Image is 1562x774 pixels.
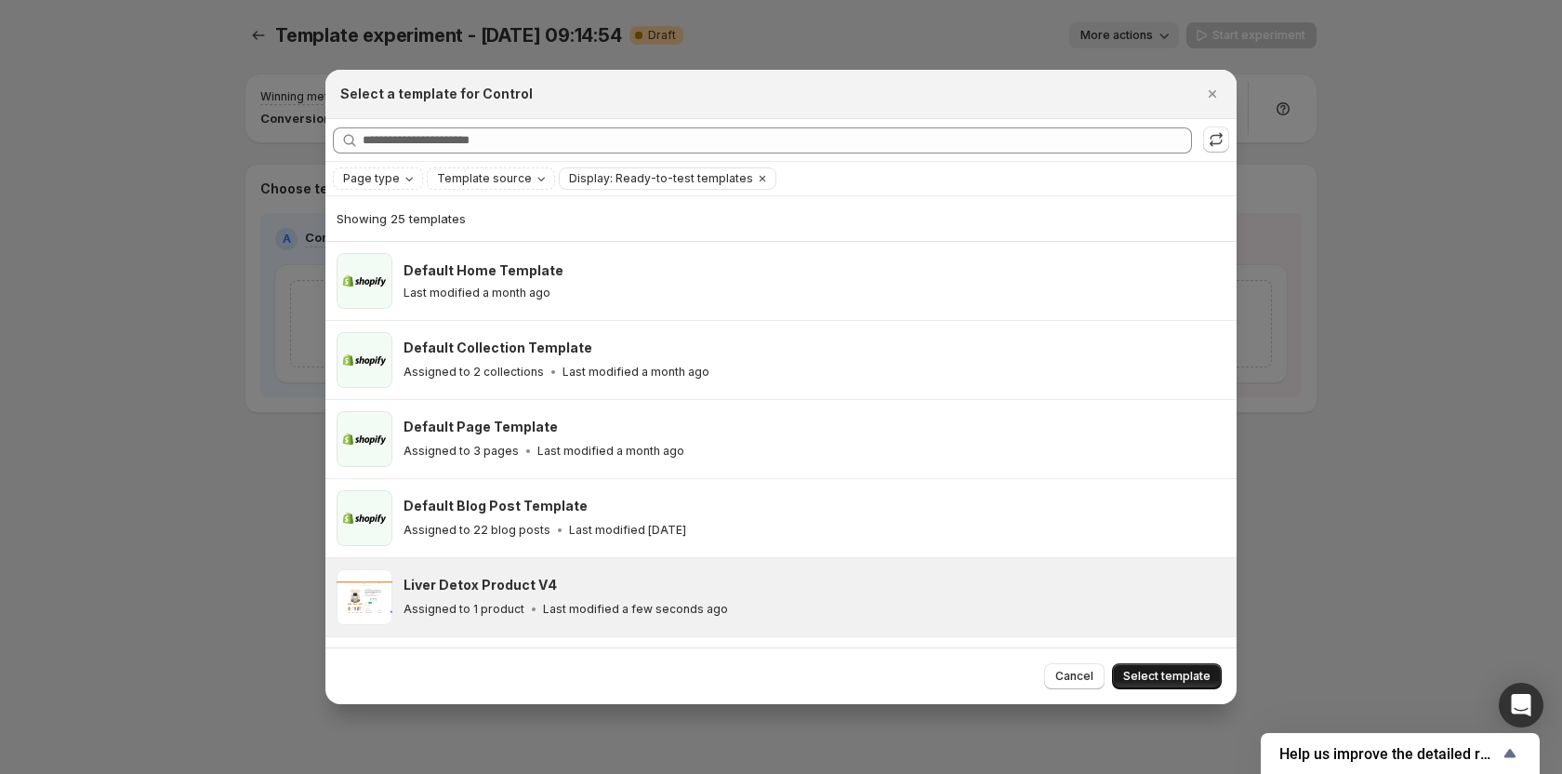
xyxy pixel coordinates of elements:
[337,253,392,309] img: Default Home Template
[563,365,709,380] p: Last modified a month ago
[404,365,544,380] p: Assigned to 2 collections
[343,171,400,186] span: Page type
[437,171,532,186] span: Template source
[404,261,563,280] h3: Default Home Template
[1055,669,1093,684] span: Cancel
[334,168,422,189] button: Page type
[569,171,753,186] span: Display: Ready-to-test templates
[569,523,686,538] p: Last modified [DATE]
[404,497,588,515] h3: Default Blog Post Template
[404,444,519,459] p: Assigned to 3 pages
[753,168,772,189] button: Clear
[1112,663,1222,689] button: Select template
[340,85,533,103] h2: Select a template for Control
[1279,745,1499,763] span: Help us improve the detailed report for A/B campaigns
[404,418,558,436] h3: Default Page Template
[404,576,557,594] h3: Liver Detox Product V4
[404,339,592,357] h3: Default Collection Template
[1123,669,1211,684] span: Select template
[560,168,753,189] button: Display: Ready-to-test templates
[337,490,392,546] img: Default Blog Post Template
[404,523,550,538] p: Assigned to 22 blog posts
[337,211,466,226] span: Showing 25 templates
[337,411,392,467] img: Default Page Template
[1499,683,1543,727] div: Open Intercom Messenger
[404,602,524,617] p: Assigned to 1 product
[428,168,554,189] button: Template source
[537,444,684,459] p: Last modified a month ago
[337,332,392,388] img: Default Collection Template
[404,286,550,300] p: Last modified a month ago
[1279,742,1521,765] button: Show survey - Help us improve the detailed report for A/B campaigns
[1199,81,1225,107] button: Close
[543,602,728,617] p: Last modified a few seconds ago
[1044,663,1105,689] button: Cancel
